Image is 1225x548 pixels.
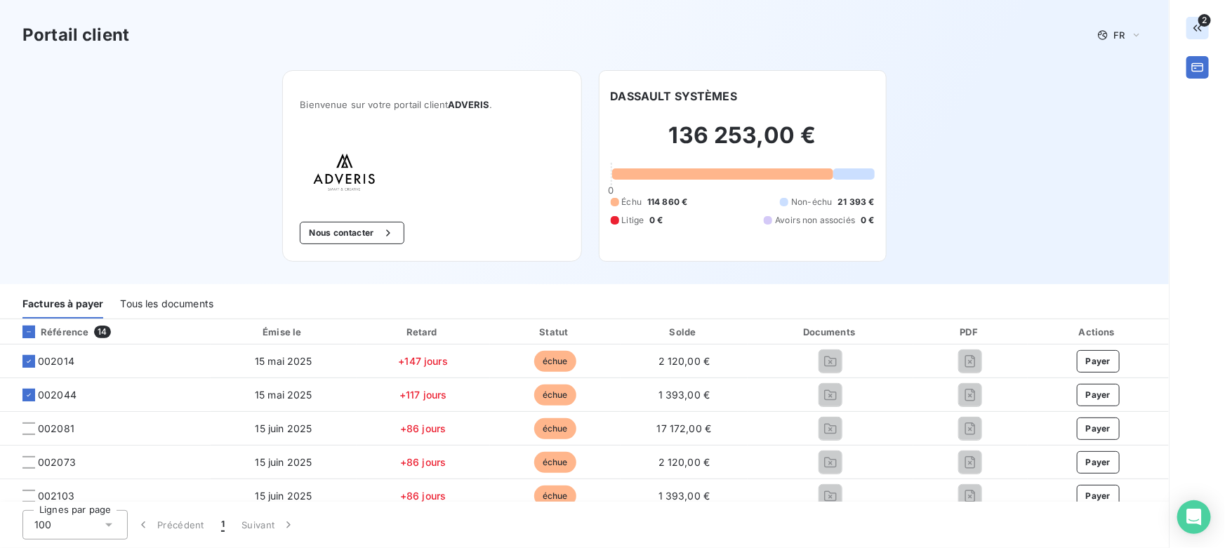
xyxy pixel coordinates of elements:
span: 114 860 € [647,196,687,208]
span: 1 393,00 € [658,490,710,502]
h2: 136 253,00 € [611,121,875,163]
span: +86 jours [400,456,446,468]
span: +117 jours [399,389,447,401]
span: 15 mai 2025 [255,389,312,401]
span: Non-échu [791,196,832,208]
span: 2 120,00 € [658,355,710,367]
span: échue [534,486,576,507]
span: 002044 [38,388,77,402]
span: 0 € [861,214,874,227]
span: 17 172,00 € [657,422,712,434]
span: Échu [622,196,642,208]
span: 15 juin 2025 [255,456,312,468]
div: PDF [916,325,1025,339]
span: 002103 [38,489,74,503]
span: échue [534,452,576,473]
div: Émise le [213,325,353,339]
h3: Portail client [22,22,129,48]
span: 2 [1198,14,1211,27]
span: Litige [622,214,644,227]
div: Solde [623,325,745,339]
span: échue [534,351,576,372]
span: +86 jours [400,422,446,434]
span: 1 393,00 € [658,389,710,401]
span: échue [534,418,576,439]
span: 15 juin 2025 [255,422,312,434]
span: 0 [608,185,614,196]
span: 1 [221,518,225,532]
span: 002073 [38,455,76,469]
img: Company logo [300,144,390,199]
div: Référence [11,326,88,338]
span: 0 € [649,214,663,227]
div: Actions [1031,325,1166,339]
span: 002014 [38,354,74,368]
span: FR [1114,29,1125,41]
button: Payer [1077,384,1120,406]
div: Factures à payer [22,289,103,319]
button: Payer [1077,451,1120,474]
div: Statut [493,325,618,339]
span: Avoirs non associés [775,214,855,227]
div: Retard [359,325,487,339]
div: Documents [750,325,911,339]
div: Tous les documents [120,289,213,319]
span: +147 jours [398,355,448,367]
span: échue [534,385,576,406]
span: 2 120,00 € [658,456,710,468]
button: Payer [1077,417,1120,440]
button: Payer [1077,485,1120,507]
button: Payer [1077,350,1120,373]
button: 1 [213,510,233,540]
span: 15 mai 2025 [255,355,312,367]
span: +86 jours [400,490,446,502]
button: Précédent [128,510,213,540]
button: Suivant [233,510,304,540]
button: Nous contacter [300,222,404,244]
span: 15 juin 2025 [255,490,312,502]
h6: DASSAULT SYSTÈMES [611,88,738,105]
span: ADVERIS [448,99,489,110]
span: 100 [34,518,51,532]
span: 002081 [38,422,74,436]
span: 14 [94,326,110,338]
div: Open Intercom Messenger [1177,500,1211,534]
span: Bienvenue sur votre portail client . [300,99,564,110]
span: 21 393 € [837,196,874,208]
